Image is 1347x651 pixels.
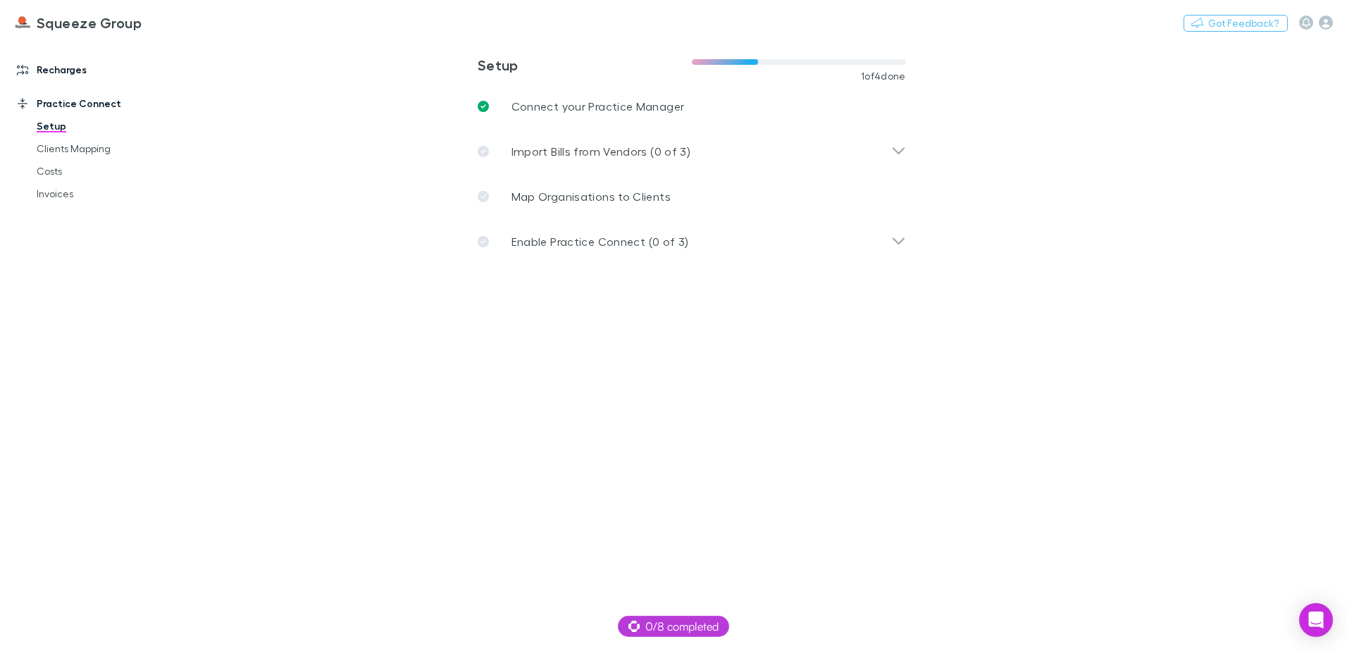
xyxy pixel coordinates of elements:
[511,233,689,250] p: Enable Practice Connect (0 of 3)
[3,92,190,115] a: Practice Connect
[466,174,917,219] a: Map Organisations to Clients
[14,14,31,31] img: Squeeze Group's Logo
[466,129,917,174] div: Import Bills from Vendors (0 of 3)
[511,143,691,160] p: Import Bills from Vendors (0 of 3)
[23,115,190,137] a: Setup
[23,137,190,160] a: Clients Mapping
[511,188,671,205] p: Map Organisations to Clients
[511,98,685,115] p: Connect your Practice Manager
[3,58,190,81] a: Recharges
[466,84,917,129] a: Connect your Practice Manager
[478,56,692,73] h3: Setup
[23,160,190,182] a: Costs
[466,219,917,264] div: Enable Practice Connect (0 of 3)
[1299,603,1333,637] div: Open Intercom Messenger
[861,70,906,82] span: 1 of 4 done
[37,14,142,31] h3: Squeeze Group
[23,182,190,205] a: Invoices
[1184,15,1288,32] button: Got Feedback?
[6,6,150,39] a: Squeeze Group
